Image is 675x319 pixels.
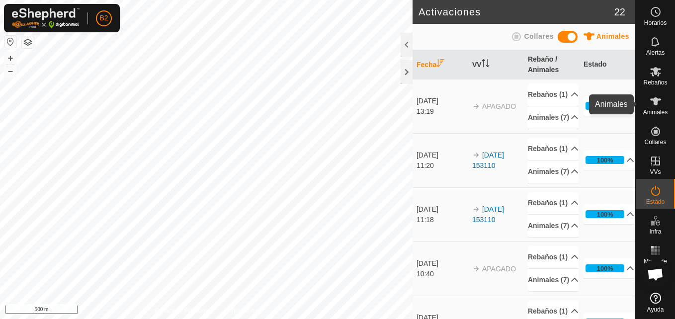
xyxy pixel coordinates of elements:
p-accordion-header: Animales (7) [528,269,579,291]
p-sorticon: Activar para ordenar [482,61,490,69]
th: Estado [580,50,635,80]
button: + [4,52,16,64]
img: arrow [472,265,480,273]
a: [DATE] 153110 [472,151,504,169]
button: Restablecer Mapa [4,36,16,48]
div: 11:20 [417,160,467,171]
div: 11:18 [417,215,467,225]
p-accordion-header: Rebaños (1) [528,138,579,160]
th: VV [468,50,524,80]
h2: Activaciones [419,6,614,18]
span: APAGADO [482,265,516,273]
div: 10:40 [417,269,467,279]
button: – [4,65,16,77]
span: Rebaños [643,80,667,85]
div: 100% [586,210,624,218]
span: B2 [99,13,108,23]
p-accordion-header: Animales (7) [528,215,579,237]
div: 100% [597,264,613,273]
p-accordion-header: 100% [584,204,634,224]
img: Logo Gallagher [12,8,80,28]
p-accordion-header: Rebaños (1) [528,246,579,268]
th: Fecha [413,50,468,80]
div: 100% [586,102,624,110]
p-accordion-header: Animales (7) [528,106,579,129]
div: Chat abierto [641,259,671,289]
p-sorticon: Activar para ordenar [436,61,444,69]
span: Mapa de Calor [638,258,673,270]
p-accordion-header: Rebaños (1) [528,83,579,106]
span: Estado [646,199,665,205]
a: Contáctenos [224,306,257,315]
a: Política de Privacidad [155,306,212,315]
span: Horarios [644,20,667,26]
a: [DATE] 153110 [472,205,504,224]
span: Collares [644,139,666,145]
span: Alertas [646,50,665,56]
p-accordion-header: Rebaños (1) [528,192,579,214]
span: Infra [649,229,661,235]
span: Animales [643,109,668,115]
span: Ayuda [647,307,664,313]
div: 100% [597,156,613,165]
th: Rebaño / Animales [524,50,580,80]
div: 100% [586,264,624,272]
img: arrow [472,102,480,110]
span: Animales [596,32,629,40]
a: Ayuda [636,289,675,317]
div: [DATE] [417,204,467,215]
span: 22 [614,4,625,19]
p-accordion-header: 100% [584,258,634,278]
div: 100% [597,210,613,219]
div: 100% [586,156,624,164]
div: [DATE] [417,96,467,106]
div: 100% [597,101,613,111]
img: arrow [472,151,480,159]
div: [DATE] [417,150,467,160]
p-accordion-header: Animales (7) [528,160,579,183]
p-accordion-header: 100% [584,150,634,170]
span: Collares [524,32,553,40]
button: Capas del Mapa [22,36,34,48]
span: VVs [650,169,661,175]
div: [DATE] [417,258,467,269]
img: arrow [472,205,480,213]
p-accordion-header: 100% [584,96,634,116]
span: APAGADO [482,102,516,110]
div: 13:19 [417,106,467,117]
